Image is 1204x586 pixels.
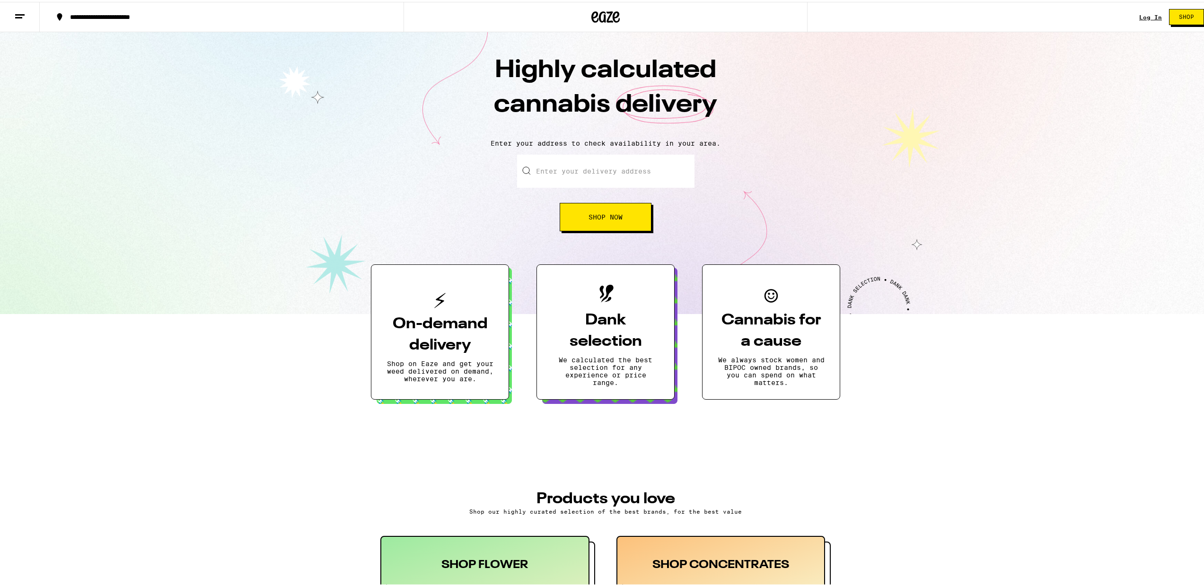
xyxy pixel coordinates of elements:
[517,153,694,186] input: Enter your delivery address
[560,201,651,229] button: Shop Now
[1169,7,1204,23] button: Shop
[552,308,659,350] h3: Dank selection
[589,212,623,219] span: Shop Now
[536,262,675,398] button: Dank selectionWe calculated the best selection for any experience or price range.
[718,354,825,385] p: We always stock women and BIPOC owned brands, so you can spend on what matters.
[1179,12,1194,18] span: Shop
[440,52,771,130] h1: Highly calculated cannabis delivery
[9,138,1202,145] p: Enter your address to check availability in your area.
[6,7,68,14] span: Hi. Need any help?
[380,507,831,513] p: Shop our highly curated selection of the best brands, for the best value
[387,358,493,381] p: Shop on Eaze and get your weed delivered on demand, wherever you are.
[552,354,659,385] p: We calculated the best selection for any experience or price range.
[387,312,493,354] h3: On-demand delivery
[380,490,831,505] h3: PRODUCTS YOU LOVE
[702,262,840,398] button: Cannabis for a causeWe always stock women and BIPOC owned brands, so you can spend on what matters.
[718,308,825,350] h3: Cannabis for a cause
[1139,12,1162,18] a: Log In
[371,262,509,398] button: On-demand deliveryShop on Eaze and get your weed delivered on demand, wherever you are.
